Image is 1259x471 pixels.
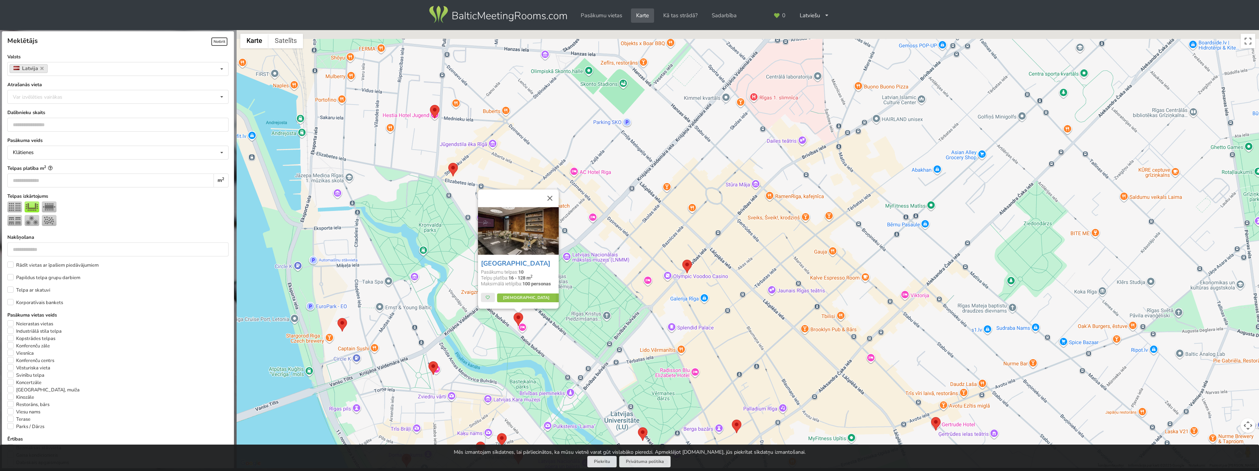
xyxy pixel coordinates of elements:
label: Pasākuma vietas veids [7,311,229,319]
a: [GEOGRAPHIC_DATA] [481,259,550,267]
label: Telpa ar skatuvi [7,286,50,294]
button: Rādīt ielu karti [240,34,269,48]
div: Telpu platība: [481,275,556,281]
img: U-Veids [25,201,39,212]
img: Bankets [25,215,39,226]
label: Neierastas vietas [7,320,53,328]
img: Sapulce [42,201,56,212]
a: Karte [631,8,654,23]
label: Vēsturiska vieta [7,364,50,372]
label: Kopstrādes telpas [7,335,55,342]
strong: 100 personas [522,281,551,286]
button: Pārslēgt pilnekrāna skatu [1241,34,1255,48]
label: Papildus telpa grupu darbiem [7,274,80,281]
label: Dalībnieku skaits [7,109,229,116]
img: Pieņemšana [42,215,56,226]
label: [GEOGRAPHIC_DATA], muiža [7,386,80,394]
label: Kinozāle [7,394,34,401]
div: Klātienes [13,150,34,155]
label: Parks / Dārzs [7,423,44,430]
label: Viesu nams [7,408,40,416]
label: Restorāns, bārs [7,401,50,408]
label: Telpas izkārtojums [7,193,229,200]
label: Valsts [7,53,229,61]
a: Sadarbība [707,8,742,23]
button: Kartes kameras vadīklas [1241,418,1255,433]
a: Privātuma politika [619,456,671,467]
span: Meklētājs [7,36,38,45]
button: Piekrītu [587,456,617,467]
label: Atrašanās vieta [7,81,229,88]
sup: 2 [44,164,46,169]
div: m [214,174,229,187]
div: Var izvēlēties vairākas [11,92,79,101]
img: Teātris [7,201,22,212]
label: Nakšņošana [7,234,229,241]
div: Pasākumu telpas: [481,269,556,275]
strong: 16 - 128 m [508,275,533,280]
span: Notīrīt [211,37,227,46]
a: Kā tas strādā? [658,8,703,23]
label: Pasākuma veids [7,137,229,144]
label: Konferenču centrs [7,357,54,364]
a: [DEMOGRAPHIC_DATA] [497,293,566,302]
label: Rādīt vietas ar īpašiem piedāvājumiem [7,262,99,269]
label: Korporatīvais bankets [7,299,63,306]
a: Pasākumu vietas [576,8,627,23]
sup: 2 [222,176,224,182]
img: Baltic Meeting Rooms [428,4,568,25]
div: Maksimālā ietilpība: [481,281,556,287]
label: Terase [7,416,30,423]
div: Latviešu [795,8,835,23]
strong: 10 [518,269,523,274]
label: Ērtības [7,435,229,443]
button: Aizvērt [541,189,559,207]
label: Telpas platība m [7,165,229,172]
a: Latvija [10,64,48,73]
label: Konferenču zāle [7,342,50,350]
img: Viesnīca | Rīga | Grand Poet Hotel [478,207,559,255]
button: Rādīt satelīta fotogrāfisko datu bāzi [269,34,303,48]
label: Industriālā stila telpa [7,328,62,335]
label: Viesnīca [7,350,34,357]
img: Klase [7,215,22,226]
sup: 2 [530,274,533,278]
label: Bezmaksas stāvvieta [7,444,61,452]
label: Svinību telpa [7,372,44,379]
label: Koncertzāle [7,379,41,386]
span: 0 [782,13,785,18]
